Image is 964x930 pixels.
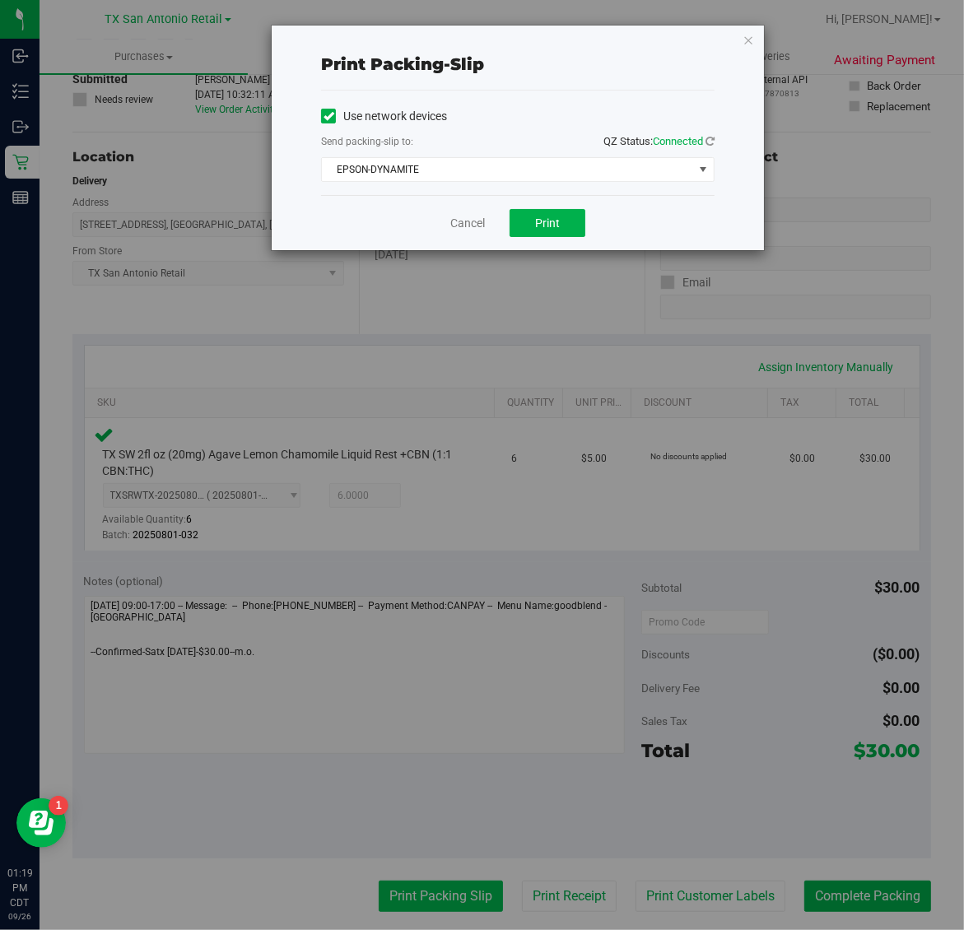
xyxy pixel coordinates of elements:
[653,135,703,147] span: Connected
[603,135,715,147] span: QZ Status:
[321,134,413,149] label: Send packing-slip to:
[321,54,484,74] span: Print packing-slip
[16,798,66,848] iframe: Resource center
[510,209,585,237] button: Print
[321,108,447,125] label: Use network devices
[535,216,560,230] span: Print
[450,215,485,232] a: Cancel
[693,158,714,181] span: select
[322,158,693,181] span: EPSON-DYNAMITE
[49,796,68,816] iframe: Resource center unread badge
